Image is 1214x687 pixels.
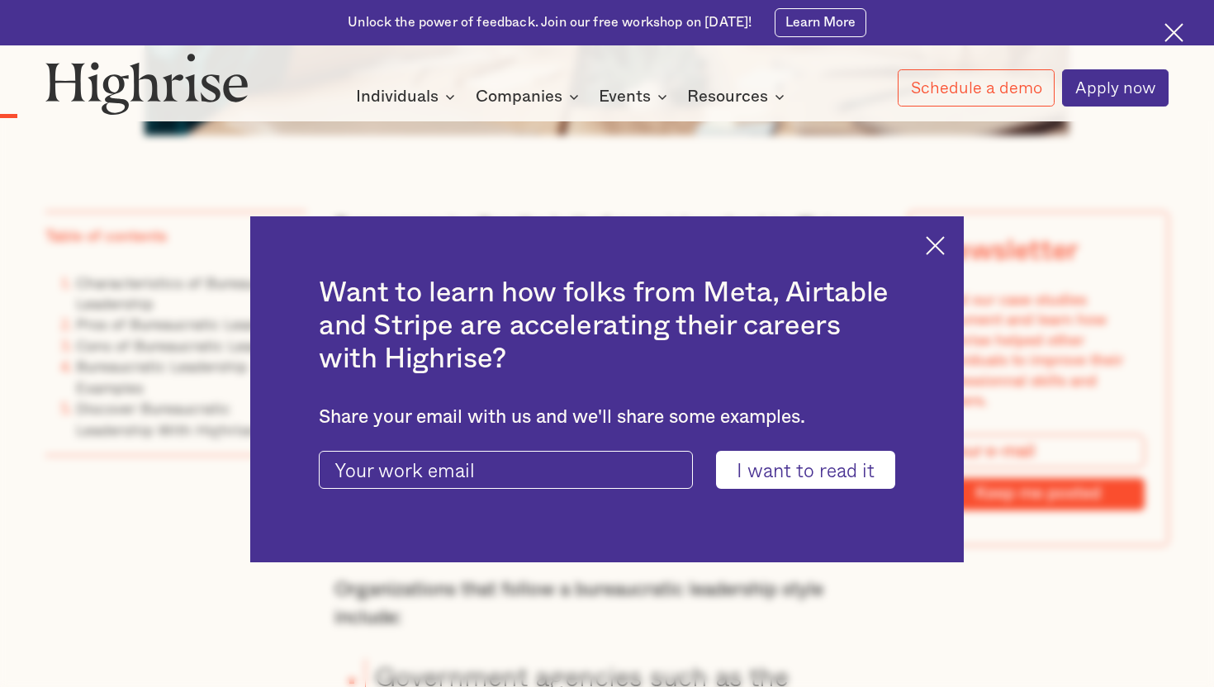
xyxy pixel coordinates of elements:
img: Cross icon [926,236,945,255]
div: Individuals [356,87,439,107]
div: Companies [476,87,562,107]
a: Schedule a demo [898,69,1055,107]
a: Learn More [775,8,866,37]
a: Apply now [1062,69,1169,107]
img: Highrise logo [45,53,249,114]
input: I want to read it [716,451,895,489]
div: Unlock the power of feedback. Join our free workshop on [DATE]! [348,14,752,32]
div: Resources [687,87,768,107]
h2: Want to learn how folks from Meta, Airtable and Stripe are accelerating their careers with Highrise? [319,277,895,376]
form: current-ascender-blog-article-modal-form [319,451,895,489]
div: Events [599,87,651,107]
img: Cross icon [1164,23,1183,42]
input: Your work email [319,451,693,489]
div: Events [599,87,672,107]
div: Companies [476,87,584,107]
div: Resources [687,87,790,107]
div: Individuals [356,87,460,107]
div: Share your email with us and we'll share some examples. [319,406,895,429]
